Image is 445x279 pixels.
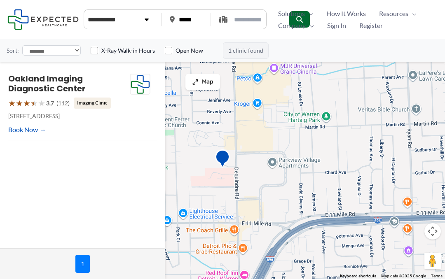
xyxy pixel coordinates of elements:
p: [STREET_ADDRESS] [8,111,130,121]
div: Oakland Imaging Diagnostic Center [212,146,233,174]
span: Menu Toggle [408,7,417,20]
span: ★ [30,95,38,111]
button: Map camera controls [424,223,441,239]
a: Terms (opens in new tab) [431,274,443,278]
img: Expected Healthcare Logo - side, dark font, small [7,9,79,30]
span: Company [278,19,306,32]
span: Menu Toggle [306,19,314,32]
button: Drag Pegman onto the map to open Street View [424,253,441,269]
span: ★ [23,95,30,111]
span: Menu Toggle [305,7,313,20]
span: 1 [75,255,90,273]
span: Map [202,79,213,86]
label: Sort: [7,45,19,56]
span: ★ [8,95,16,111]
span: Sign In [327,19,346,32]
a: SolutionsMenu Toggle [272,7,320,20]
button: Keyboard shortcuts [340,273,376,279]
span: Map data ©2025 Google [381,274,426,278]
a: Oakland Imaging Diagnostic Center [8,73,86,94]
span: (112) [56,98,70,109]
a: Register [353,19,389,32]
img: Expected Healthcare Logo [130,74,150,95]
label: Open Now [176,46,203,55]
a: ResourcesMenu Toggle [372,7,423,20]
a: How It Works [320,7,372,20]
span: 1 clinic found [223,42,269,59]
span: How It Works [326,7,366,20]
span: ★ [38,95,45,111]
span: Solutions [278,7,305,20]
span: 3.7 [46,98,54,109]
span: Resources [379,7,408,20]
label: X-Ray Walk-in Hours [101,46,155,55]
a: Book Now [8,123,46,136]
a: Sign In [321,19,353,32]
span: Register [359,19,383,32]
span: ★ [16,95,23,111]
button: Map [185,74,220,90]
a: CompanyMenu Toggle [272,19,321,32]
img: Maximize [192,79,199,85]
span: Imaging Clinic [74,98,111,108]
